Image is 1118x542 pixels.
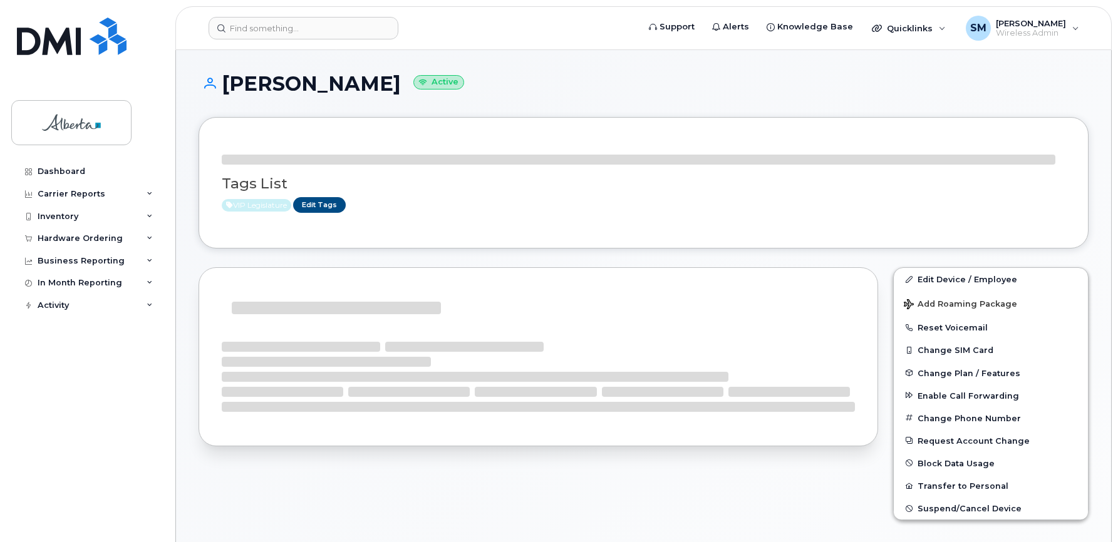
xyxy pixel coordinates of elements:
[894,268,1088,290] a: Edit Device / Employee
[894,497,1088,519] button: Suspend/Cancel Device
[918,504,1022,513] span: Suspend/Cancel Device
[918,391,1019,400] span: Enable Call Forwarding
[199,73,1089,95] h1: [PERSON_NAME]
[894,474,1088,497] button: Transfer to Personal
[894,290,1088,316] button: Add Roaming Package
[904,299,1017,311] span: Add Roaming Package
[894,384,1088,407] button: Enable Call Forwarding
[894,362,1088,384] button: Change Plan / Features
[894,339,1088,361] button: Change SIM Card
[222,199,291,212] span: Active
[894,429,1088,452] button: Request Account Change
[894,316,1088,339] button: Reset Voicemail
[293,197,346,213] a: Edit Tags
[894,407,1088,429] button: Change Phone Number
[222,176,1065,192] h3: Tags List
[413,75,464,89] small: Active
[918,368,1020,377] span: Change Plan / Features
[894,452,1088,474] button: Block Data Usage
